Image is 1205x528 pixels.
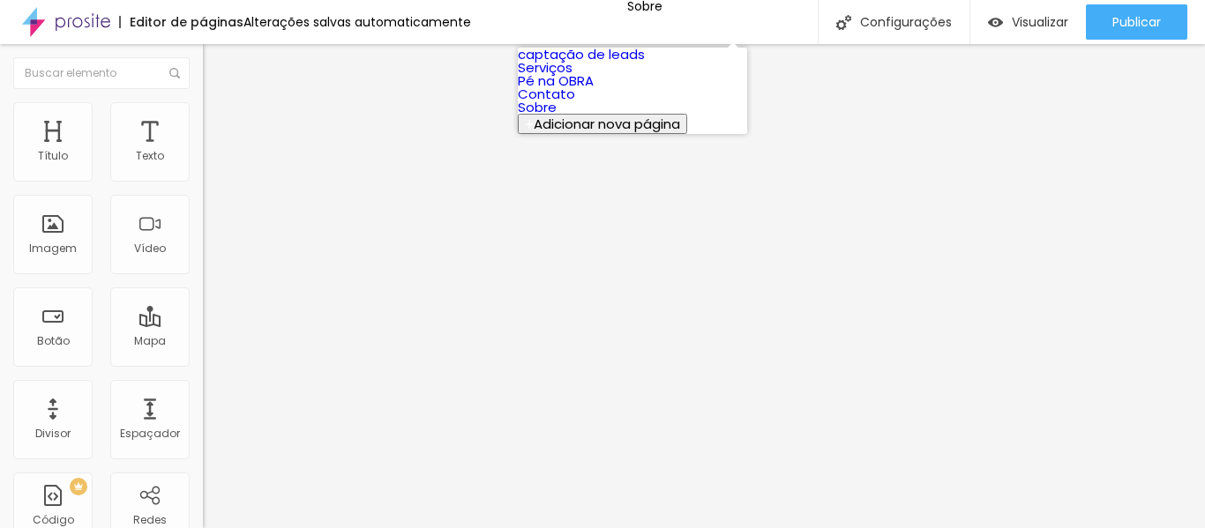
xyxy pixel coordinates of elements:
font: Botão [37,333,70,348]
font: Imagem [29,241,77,256]
button: Adicionar nova página [518,114,687,134]
font: Divisor [35,426,71,441]
font: Mapa [134,333,166,348]
font: Visualizar [1012,13,1068,31]
img: view-1.svg [988,15,1003,30]
font: Configurações [860,13,952,31]
iframe: Editor [203,44,1205,528]
button: Visualizar [970,4,1086,40]
input: Buscar elemento [13,57,190,89]
a: Pé na OBRA [518,71,594,90]
img: Ícone [836,15,851,30]
a: Serviços [518,58,573,77]
a: Sobre [518,98,557,116]
a: captação de leads [518,45,645,63]
font: Alterações salvas automaticamente [243,13,471,31]
font: Texto [136,148,164,163]
font: Espaçador [120,426,180,441]
font: Adicionar nova página [534,115,680,133]
font: Publicar [1112,13,1161,31]
a: Contato [518,85,575,103]
img: Ícone [169,68,180,78]
font: Vídeo [134,241,166,256]
button: Publicar [1086,4,1187,40]
font: Título [38,148,68,163]
font: Editor de páginas [130,13,243,31]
